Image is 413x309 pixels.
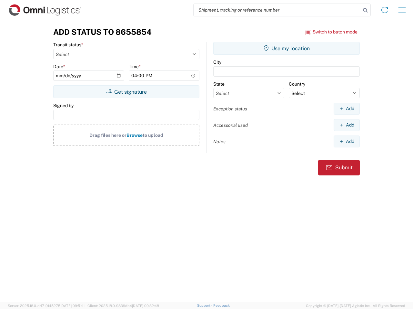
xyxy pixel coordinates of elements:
[143,133,163,138] span: to upload
[289,81,305,87] label: Country
[126,133,143,138] span: Browse
[60,304,85,308] span: [DATE] 09:51:11
[334,119,360,131] button: Add
[53,64,65,70] label: Date
[213,81,225,87] label: State
[87,304,159,308] span: Client: 2025.18.0-9839db4
[213,106,247,112] label: Exception status
[129,64,141,70] label: Time
[334,103,360,115] button: Add
[213,304,230,307] a: Feedback
[53,85,199,98] button: Get signature
[132,304,159,308] span: [DATE] 09:32:48
[53,27,152,37] h3: Add Status to 8655854
[305,27,358,37] button: Switch to batch mode
[53,42,83,48] label: Transit status
[334,136,360,147] button: Add
[8,304,85,308] span: Server: 2025.18.0-dd719145275
[213,42,360,55] button: Use my location
[213,59,221,65] label: City
[89,133,126,138] span: Drag files here or
[318,160,360,175] button: Submit
[53,103,74,108] label: Signed by
[213,122,248,128] label: Accessorial used
[213,139,226,145] label: Notes
[306,303,405,309] span: Copyright © [DATE]-[DATE] Agistix Inc., All Rights Reserved
[197,304,213,307] a: Support
[194,4,361,16] input: Shipment, tracking or reference number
